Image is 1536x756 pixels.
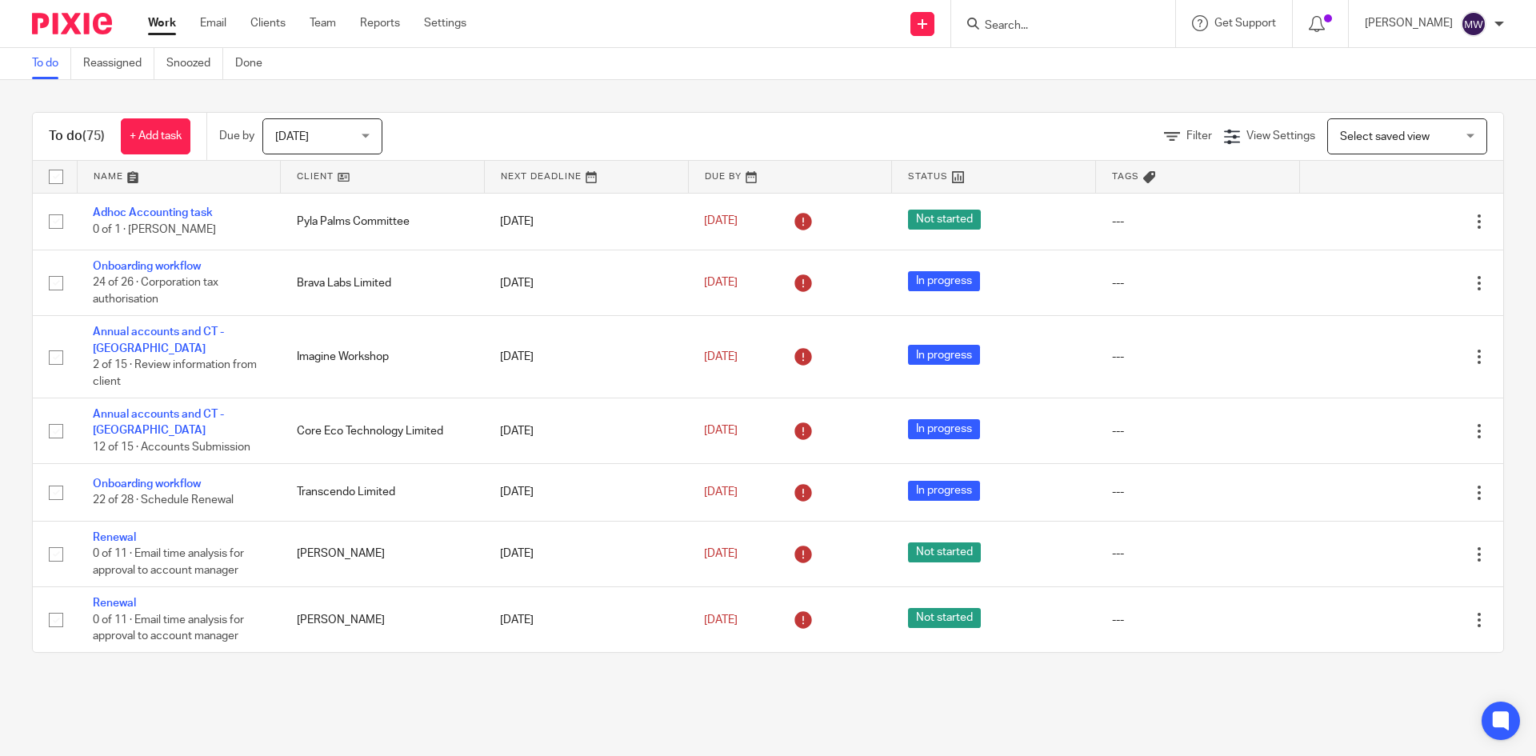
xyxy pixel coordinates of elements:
a: Adhoc Accounting task [93,207,213,218]
a: Settings [424,15,466,31]
span: [DATE] [275,131,309,142]
div: --- [1112,349,1284,365]
span: 0 of 1 · [PERSON_NAME] [93,224,216,235]
td: [PERSON_NAME] [281,587,485,653]
td: [DATE] [484,587,688,653]
span: In progress [908,345,980,365]
td: [DATE] [484,521,688,586]
span: 24 of 26 · Corporation tax authorisation [93,278,218,306]
h1: To do [49,128,105,145]
td: [DATE] [484,193,688,250]
span: (75) [82,130,105,142]
span: In progress [908,481,980,501]
a: Email [200,15,226,31]
div: --- [1112,546,1284,562]
p: Due by [219,128,254,144]
a: Onboarding workflow [93,261,201,272]
a: Annual accounts and CT - [GEOGRAPHIC_DATA] [93,326,224,354]
a: Snoozed [166,48,223,79]
td: [DATE] [484,464,688,521]
span: [DATE] [704,351,738,362]
span: [DATE] [704,277,738,288]
td: [DATE] [484,398,688,464]
td: Imagine Workshop [281,316,485,398]
a: Work [148,15,176,31]
div: --- [1112,423,1284,439]
span: [DATE] [704,216,738,227]
a: Renewal [93,532,136,543]
td: [DATE] [484,316,688,398]
div: --- [1112,214,1284,230]
a: Clients [250,15,286,31]
span: In progress [908,271,980,291]
span: 0 of 11 · Email time analysis for approval to account manager [93,614,244,642]
td: [PERSON_NAME] [281,521,485,586]
img: Pixie [32,13,112,34]
span: [DATE] [704,548,738,559]
td: [DATE] [484,250,688,315]
span: Not started [908,542,981,562]
span: 0 of 11 · Email time analysis for approval to account manager [93,548,244,576]
a: Renewal [93,598,136,609]
div: --- [1112,612,1284,628]
a: Team [310,15,336,31]
span: [DATE] [704,426,738,437]
span: Not started [908,608,981,628]
a: Reassigned [83,48,154,79]
p: [PERSON_NAME] [1365,15,1453,31]
span: In progress [908,419,980,439]
a: Reports [360,15,400,31]
span: Filter [1186,130,1212,142]
td: Brava Labs Limited [281,250,485,315]
span: [DATE] [704,614,738,626]
a: Annual accounts and CT - [GEOGRAPHIC_DATA] [93,409,224,436]
span: View Settings [1246,130,1315,142]
span: Get Support [1214,18,1276,29]
span: Select saved view [1340,131,1430,142]
td: Transcendo Limited [281,464,485,521]
input: Search [983,19,1127,34]
td: Pyla Palms Committee [281,193,485,250]
div: --- [1112,484,1284,500]
span: 12 of 15 · Accounts Submission [93,442,250,453]
a: + Add task [121,118,190,154]
span: 22 of 28 · Schedule Renewal [93,495,234,506]
td: Core Eco Technology Limited [281,398,485,464]
a: Done [235,48,274,79]
div: --- [1112,275,1284,291]
span: 2 of 15 · Review information from client [93,359,257,387]
a: Onboarding workflow [93,478,201,490]
img: svg%3E [1461,11,1486,37]
span: [DATE] [704,486,738,498]
span: Tags [1112,172,1139,181]
a: To do [32,48,71,79]
span: Not started [908,210,981,230]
